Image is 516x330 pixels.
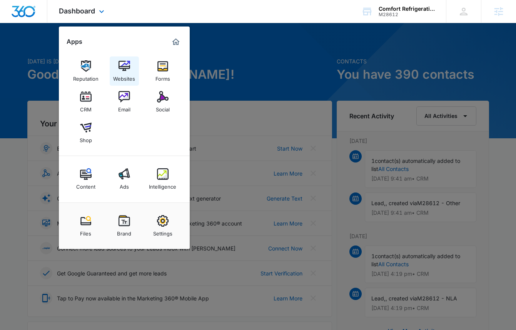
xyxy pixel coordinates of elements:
div: Settings [153,227,172,237]
a: Websites [110,56,139,86]
div: CRM [80,103,92,113]
a: Social [148,87,177,116]
a: Forms [148,56,177,86]
div: Reputation [73,72,99,82]
div: Email [118,103,130,113]
a: Content [71,164,100,194]
div: Websites [113,72,135,82]
div: account name [379,6,435,12]
a: Settings [148,211,177,240]
div: Forms [155,72,170,82]
a: Intelligence [148,164,177,194]
span: Dashboard [59,7,95,15]
div: account id [379,12,435,17]
a: Brand [110,211,139,240]
a: CRM [71,87,100,116]
a: Reputation [71,56,100,86]
a: Marketing 360® Dashboard [170,36,182,48]
a: Email [110,87,139,116]
div: Intelligence [149,180,176,190]
div: Social [156,103,170,113]
div: Files [80,227,91,237]
div: Brand [117,227,131,237]
div: Shop [80,133,92,143]
a: Ads [110,164,139,194]
div: Ads [120,180,129,190]
a: Files [71,211,100,240]
h2: Apps [67,38,82,45]
a: Shop [71,118,100,147]
div: Content [76,180,95,190]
